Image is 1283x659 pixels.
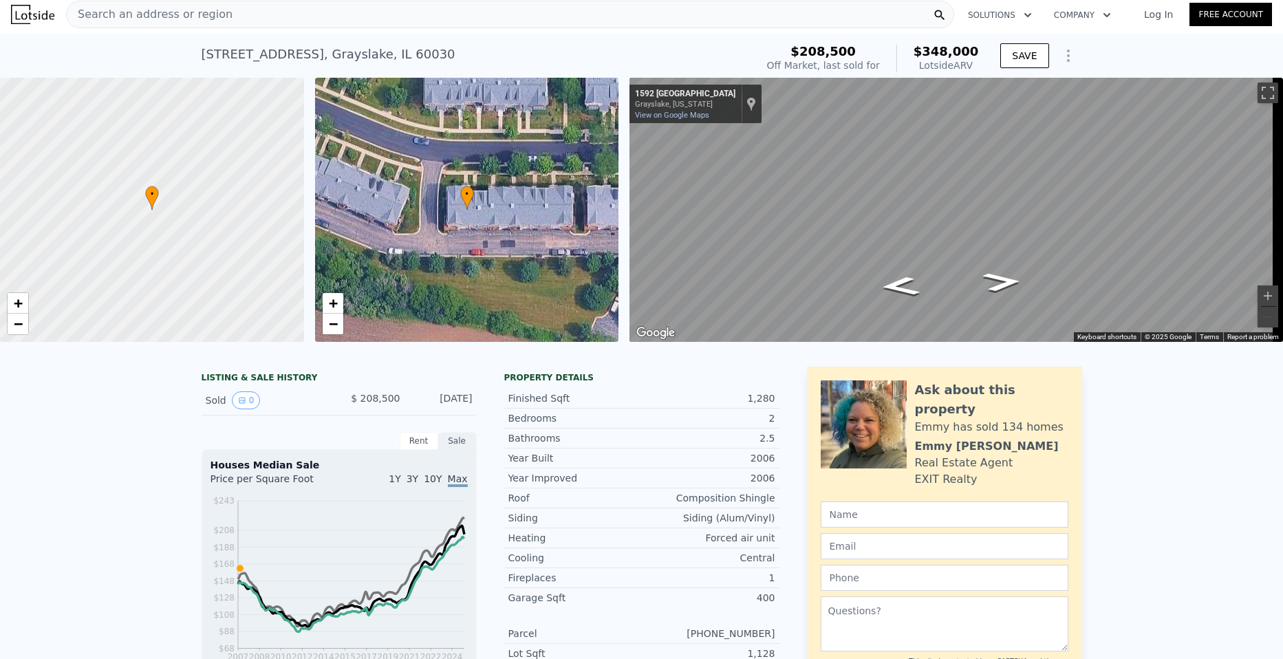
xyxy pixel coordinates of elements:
div: 2.5 [642,431,775,445]
path: Go West, Station Park Dr [967,268,1039,296]
div: 1592 [GEOGRAPHIC_DATA] [635,89,735,100]
div: Finished Sqft [508,391,642,405]
div: Off Market, last sold for [767,58,880,72]
tspan: $128 [213,593,235,603]
a: Zoom out [8,314,28,334]
div: Map [629,78,1283,342]
span: 3Y [407,473,418,484]
tspan: $243 [213,496,235,506]
div: Bathrooms [508,431,642,445]
input: Name [821,501,1068,528]
button: SAVE [1000,43,1048,68]
span: Search an address or region [67,6,233,23]
div: 2006 [642,451,775,465]
div: Price per Square Foot [211,472,339,494]
tspan: $88 [219,627,235,636]
div: Year Built [508,451,642,465]
span: + [14,294,23,312]
a: Zoom out [323,314,343,334]
span: © 2025 Google [1145,333,1192,341]
div: • [460,186,474,210]
span: $208,500 [790,44,856,58]
div: Street View [629,78,1283,342]
div: Property details [504,372,779,383]
a: Log In [1128,8,1189,21]
div: Siding (Alum/Vinyl) [642,511,775,525]
tspan: $188 [213,543,235,552]
div: [DATE] [411,391,473,409]
span: $348,000 [914,44,979,58]
button: View historical data [232,391,261,409]
a: Zoom in [323,293,343,314]
div: Rent [400,432,438,450]
button: Show Options [1055,42,1082,69]
button: Solutions [957,3,1043,28]
span: • [460,188,474,200]
span: + [328,294,337,312]
div: Cooling [508,551,642,565]
button: Company [1043,3,1122,28]
span: − [328,315,337,332]
div: Sold [206,391,328,409]
div: 1,280 [642,391,775,405]
div: 2 [642,411,775,425]
a: Show location on map [746,96,756,111]
div: Year Improved [508,471,642,485]
span: Max [448,473,468,487]
input: Phone [821,565,1068,591]
div: Composition Shingle [642,491,775,505]
path: Go East, Station Park Dr [864,272,937,301]
img: Google [633,324,678,342]
div: Grayslake, [US_STATE] [635,100,735,109]
div: Central [642,551,775,565]
div: [PHONE_NUMBER] [642,627,775,640]
input: Email [821,533,1068,559]
div: Heating [508,531,642,545]
tspan: $108 [213,610,235,620]
div: [STREET_ADDRESS] , Grayslake , IL 60030 [202,45,455,64]
div: Bedrooms [508,411,642,425]
div: Sale [438,432,477,450]
tspan: $208 [213,526,235,535]
div: Real Estate Agent [915,455,1013,471]
div: Fireplaces [508,571,642,585]
span: − [14,315,23,332]
div: Houses Median Sale [211,458,468,472]
div: Forced air unit [642,531,775,545]
a: Report a problem [1227,333,1279,341]
div: 400 [642,591,775,605]
a: Free Account [1189,3,1272,26]
span: • [145,188,159,200]
div: LISTING & SALE HISTORY [202,372,477,386]
div: Emmy [PERSON_NAME] [915,438,1059,455]
tspan: $68 [219,644,235,653]
tspan: $148 [213,576,235,586]
a: Open this area in Google Maps (opens a new window) [633,324,678,342]
button: Keyboard shortcuts [1077,332,1136,342]
div: Parcel [508,627,642,640]
div: Garage Sqft [508,591,642,605]
span: 1Y [389,473,400,484]
div: EXIT Realty [915,471,978,488]
div: 1 [642,571,775,585]
img: Lotside [11,5,54,24]
span: $ 208,500 [351,393,400,404]
div: Siding [508,511,642,525]
div: Ask about this property [915,380,1068,419]
div: Lotside ARV [914,58,979,72]
span: 10Y [424,473,442,484]
div: • [145,186,159,210]
button: Zoom out [1258,307,1278,327]
div: Emmy has sold 134 homes [915,419,1064,435]
a: View on Google Maps [635,111,709,120]
button: Toggle fullscreen view [1258,83,1278,103]
a: Zoom in [8,293,28,314]
div: Roof [508,491,642,505]
div: 2006 [642,471,775,485]
tspan: $168 [213,559,235,569]
button: Zoom in [1258,285,1278,306]
a: Terms (opens in new tab) [1200,333,1219,341]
